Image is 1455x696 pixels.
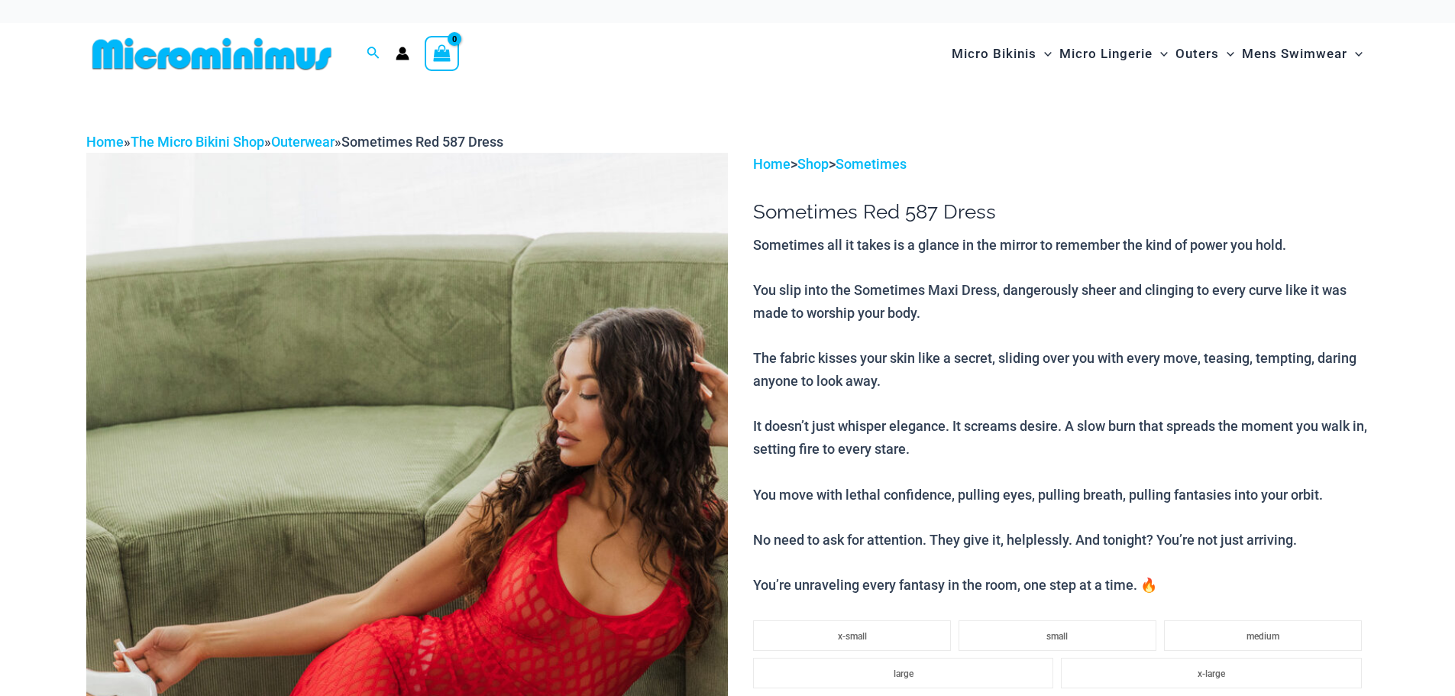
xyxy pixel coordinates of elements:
[341,134,503,150] span: Sometimes Red 587 Dress
[1059,34,1153,73] span: Micro Lingerie
[131,134,264,150] a: The Micro Bikini Shop
[1219,34,1234,73] span: Menu Toggle
[1061,658,1361,688] li: x-large
[1246,631,1279,642] span: medium
[1036,34,1052,73] span: Menu Toggle
[836,156,907,172] a: Sometimes
[1175,34,1219,73] span: Outers
[86,134,124,150] a: Home
[959,620,1156,651] li: small
[86,134,503,150] span: » » »
[753,156,791,172] a: Home
[894,668,913,679] span: large
[1172,31,1238,77] a: OutersMenu ToggleMenu Toggle
[946,28,1369,79] nav: Site Navigation
[425,36,460,71] a: View Shopping Cart, empty
[753,200,1369,224] h1: Sometimes Red 587 Dress
[753,153,1369,176] p: > >
[396,47,409,60] a: Account icon link
[1198,668,1225,679] span: x-large
[367,44,380,63] a: Search icon link
[271,134,335,150] a: Outerwear
[753,234,1369,597] p: Sometimes all it takes is a glance in the mirror to remember the kind of power you hold. You slip...
[838,631,867,642] span: x-small
[86,37,338,71] img: MM SHOP LOGO FLAT
[1347,34,1363,73] span: Menu Toggle
[952,34,1036,73] span: Micro Bikinis
[1164,620,1362,651] li: medium
[753,658,1053,688] li: large
[797,156,829,172] a: Shop
[948,31,1056,77] a: Micro BikinisMenu ToggleMenu Toggle
[1056,31,1172,77] a: Micro LingerieMenu ToggleMenu Toggle
[1238,31,1366,77] a: Mens SwimwearMenu ToggleMenu Toggle
[1046,631,1068,642] span: small
[753,620,951,651] li: x-small
[1153,34,1168,73] span: Menu Toggle
[1242,34,1347,73] span: Mens Swimwear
